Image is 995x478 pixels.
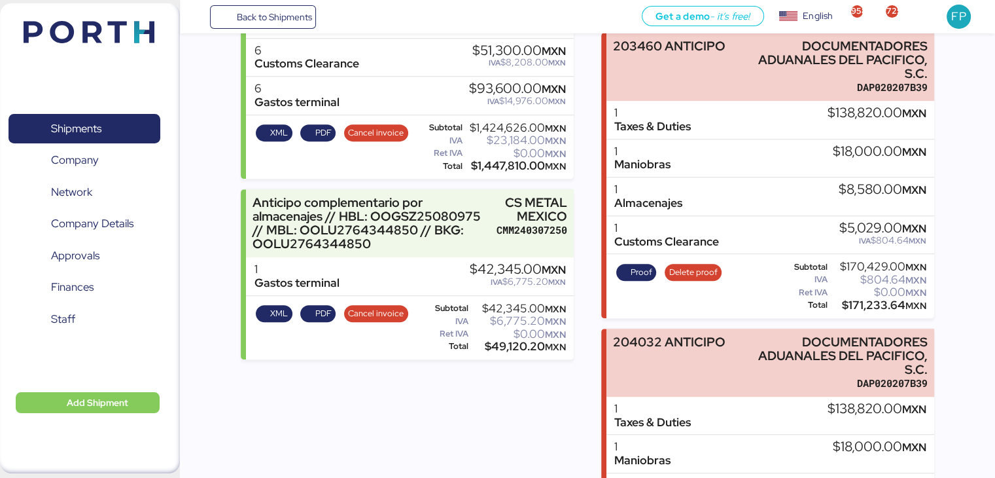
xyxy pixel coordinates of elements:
div: DAP020207B39 [739,81,928,94]
div: DOCUMENTADORES ADUANALES DEL PACIFICO, S.C. [739,39,928,81]
span: MXN [548,277,566,287]
div: $0.00 [830,287,926,297]
div: $42,345.00 [470,263,566,277]
div: DAP020207B39 [739,377,928,390]
div: IVA [425,317,469,326]
button: PDF [300,124,336,141]
div: $14,976.00 [469,96,566,106]
div: 1 [614,183,682,196]
div: Gastos terminal [254,276,339,290]
div: Maniobras [614,454,671,468]
span: Cancel invoice [348,126,404,140]
div: Ret IVA [785,288,828,297]
div: DOCUMENTADORES ADUANALES DEL PACIFICO, S.C. [739,335,928,377]
span: Approvals [51,246,99,265]
span: Add Shipment [67,395,128,411]
span: MXN [545,316,566,327]
span: MXN [545,135,566,147]
span: Delete proof [669,265,718,280]
div: Subtotal [785,263,828,272]
span: IVA [487,96,499,107]
span: MXN [902,106,926,120]
div: $5,029.00 [839,221,926,236]
span: MXN [905,261,926,273]
span: MXN [909,236,926,246]
span: MXN [545,303,566,315]
span: XML [270,126,288,140]
a: Finances [9,272,160,303]
span: MXN [548,58,566,68]
div: Customs Clearance [254,57,358,71]
span: MXN [545,341,566,353]
span: MXN [545,160,566,172]
div: $49,120.20 [471,342,566,352]
button: PDF [300,305,336,322]
a: Staff [9,304,160,335]
div: $42,345.00 [471,304,566,314]
button: XML [256,124,292,141]
span: PDF [315,306,332,321]
div: IVA [425,136,463,145]
div: Ret IVA [425,149,463,158]
span: MXN [902,221,926,236]
span: MXN [905,300,926,312]
a: Company [9,145,160,175]
button: Cancel invoice [344,305,408,322]
a: Approvals [9,241,160,271]
div: $8,208.00 [472,58,566,67]
span: Staff [51,310,75,329]
span: IVA [489,58,500,68]
span: MXN [902,402,926,416]
div: $171,233.64 [830,301,926,310]
span: PDF [315,126,332,140]
span: Proof [631,265,652,280]
div: Gastos terminal [254,96,339,109]
span: MXN [542,44,566,58]
div: English [803,9,833,23]
div: $18,000.00 [833,145,926,159]
span: XML [270,306,288,321]
div: 1 [614,221,719,235]
div: CS METAL MEXICO [497,196,567,223]
div: Maniobras [614,158,671,172]
div: 1 [614,440,671,454]
span: IVA [859,236,871,246]
a: Shipments [9,114,160,144]
div: $51,300.00 [472,44,566,58]
div: $138,820.00 [828,106,926,120]
div: Total [425,162,463,171]
div: $0.00 [465,149,566,158]
span: MXN [542,82,566,96]
div: 203460 ANTICIPO [613,39,725,53]
div: $0.00 [471,329,566,339]
div: 1 [614,106,691,120]
span: Company Details [51,214,133,233]
span: MXN [905,274,926,286]
div: Almacenajes [614,196,682,210]
div: $804.64 [830,275,926,285]
div: $8,580.00 [839,183,926,197]
span: Shipments [51,119,101,138]
span: Network [51,183,92,202]
a: Back to Shipments [210,5,317,29]
span: MXN [902,145,926,159]
div: $1,447,810.00 [465,161,566,171]
div: $18,000.00 [833,440,926,454]
div: 1 [614,402,691,416]
div: $1,424,626.00 [465,123,566,133]
div: 1 [254,263,339,276]
div: $804.64 [839,236,926,246]
span: IVA [491,277,502,287]
a: Company Details [9,209,160,239]
div: 6 [254,44,358,58]
span: MXN [902,440,926,454]
div: $6,775.20 [470,277,566,287]
span: MXN [545,148,566,160]
div: Total [785,301,828,310]
div: $93,600.00 [469,82,566,96]
button: Delete proof [665,264,722,281]
button: Proof [616,264,657,281]
div: Subtotal [425,123,463,132]
div: Subtotal [425,304,469,313]
span: MXN [542,263,566,277]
